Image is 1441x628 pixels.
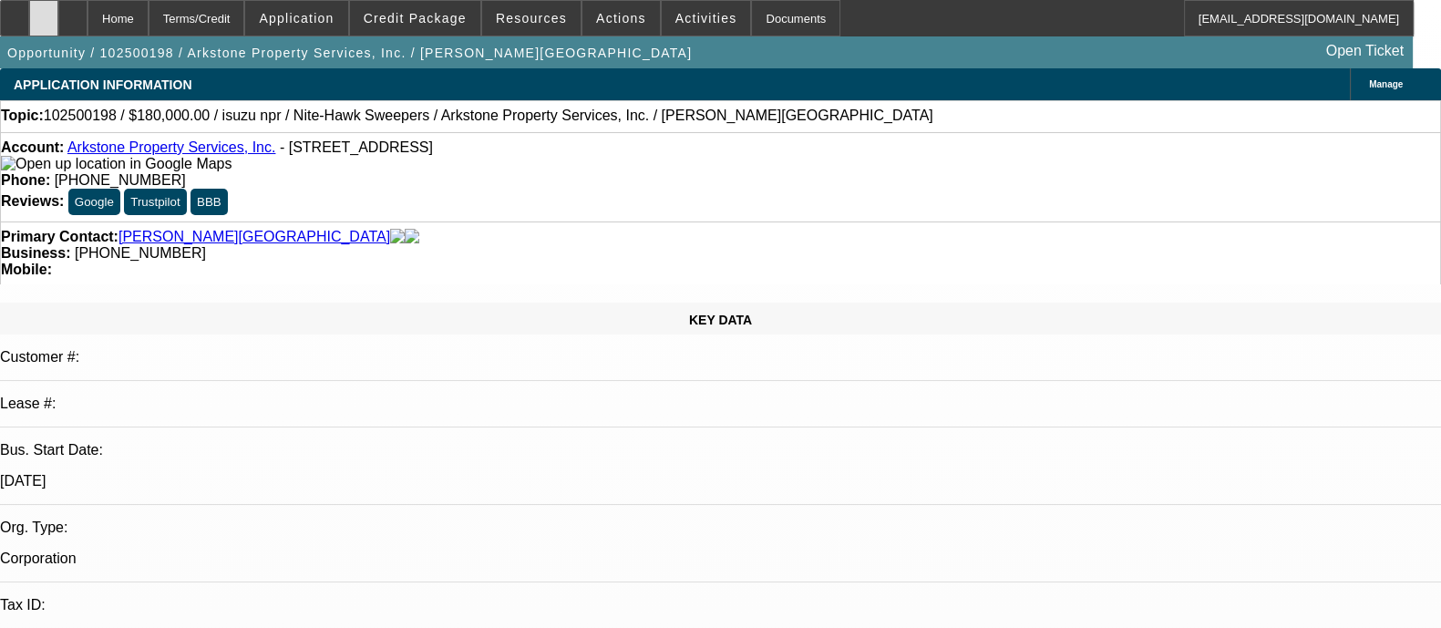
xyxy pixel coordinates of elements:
[68,189,120,215] button: Google
[596,11,646,26] span: Actions
[689,313,752,327] span: KEY DATA
[1,108,44,124] strong: Topic:
[1,139,64,155] strong: Account:
[482,1,581,36] button: Resources
[662,1,751,36] button: Activities
[1,245,70,261] strong: Business:
[582,1,660,36] button: Actions
[405,229,419,245] img: linkedin-icon.png
[1,229,118,245] strong: Primary Contact:
[1,156,232,171] a: View Google Maps
[75,245,206,261] span: [PHONE_NUMBER]
[1369,79,1403,89] span: Manage
[1,262,52,277] strong: Mobile:
[14,77,191,92] span: APPLICATION INFORMATION
[67,139,276,155] a: Arkstone Property Services, Inc.
[259,11,334,26] span: Application
[44,108,933,124] span: 102500198 / $180,000.00 / isuzu npr / Nite-Hawk Sweepers / Arkstone Property Services, Inc. / [PE...
[350,1,480,36] button: Credit Package
[1,193,64,209] strong: Reviews:
[496,11,567,26] span: Resources
[1,156,232,172] img: Open up location in Google Maps
[124,189,186,215] button: Trustpilot
[364,11,467,26] span: Credit Package
[390,229,405,245] img: facebook-icon.png
[280,139,433,155] span: - [STREET_ADDRESS]
[1,172,50,188] strong: Phone:
[675,11,737,26] span: Activities
[118,229,390,245] a: [PERSON_NAME][GEOGRAPHIC_DATA]
[1319,36,1411,67] a: Open Ticket
[55,172,186,188] span: [PHONE_NUMBER]
[190,189,228,215] button: BBB
[7,46,692,60] span: Opportunity / 102500198 / Arkstone Property Services, Inc. / [PERSON_NAME][GEOGRAPHIC_DATA]
[245,1,347,36] button: Application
